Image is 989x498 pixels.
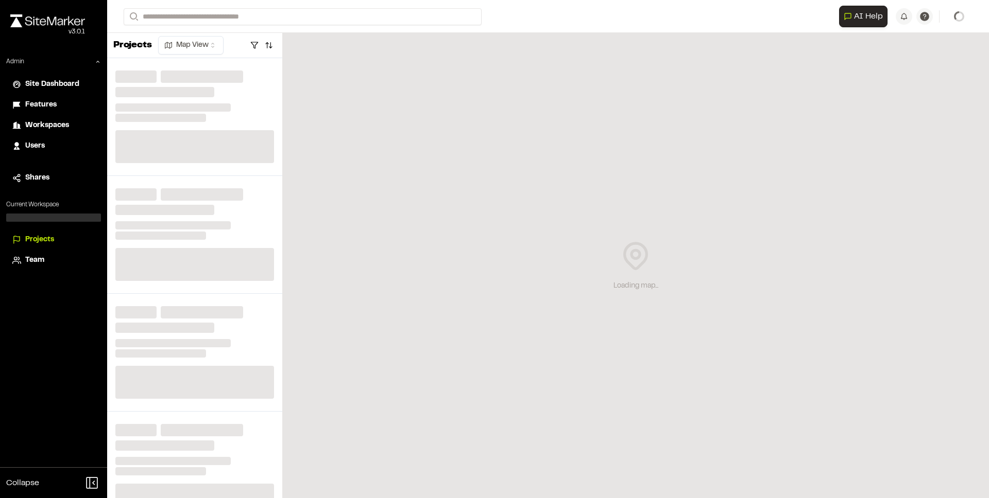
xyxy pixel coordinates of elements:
[25,234,54,245] span: Projects
[25,120,69,131] span: Workspaces
[12,79,95,90] a: Site Dashboard
[839,6,892,27] div: Open AI Assistant
[12,234,95,245] a: Projects
[6,200,101,209] p: Current Workspace
[6,57,24,66] p: Admin
[12,99,95,111] a: Features
[839,6,888,27] button: Open AI Assistant
[10,27,85,37] div: Oh geez...please don't...
[854,10,883,23] span: AI Help
[25,79,79,90] span: Site Dashboard
[12,255,95,266] a: Team
[124,8,142,25] button: Search
[25,140,45,152] span: Users
[613,280,658,292] div: Loading map...
[113,39,152,52] p: Projects
[25,255,44,266] span: Team
[12,120,95,131] a: Workspaces
[25,172,49,184] span: Shares
[10,14,85,27] img: rebrand.png
[25,99,57,111] span: Features
[12,172,95,184] a: Shares
[6,477,39,489] span: Collapse
[12,140,95,152] a: Users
